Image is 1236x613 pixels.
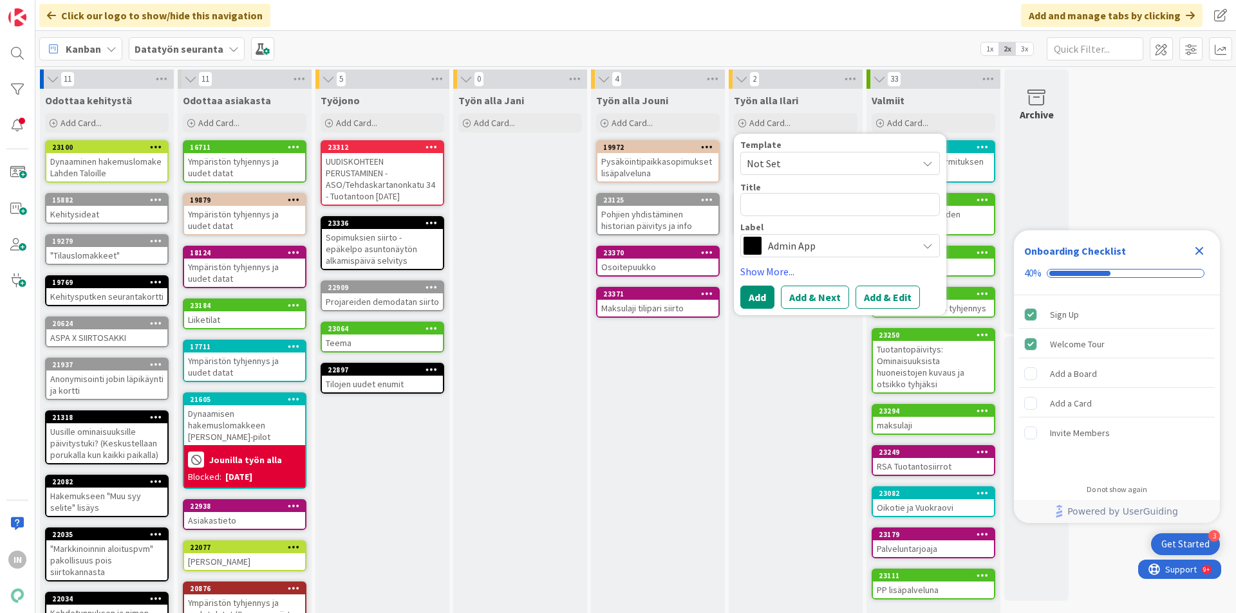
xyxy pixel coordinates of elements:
div: 22897 [328,365,443,374]
div: 23336Sopimuksien siirto - epäkelpo asuntonäytön alkamispäivä selvitys [322,217,443,269]
div: Liiketilat [184,311,305,328]
div: 23312 [328,143,443,152]
div: 23312UUDISKOHTEEN PERUSTAMINEN - ASO/Tehdaskartanonkatu 34 - Tuotantoon [DATE] [322,142,443,205]
div: Ympäristön tyhjennys ja uudet datat [184,206,305,234]
div: 22897Tilojen uudet enumit [322,364,443,392]
div: 40% [1024,268,1042,279]
div: 23179 [879,530,994,539]
a: Show More... [740,264,940,279]
div: Welcome Tour is complete. [1019,330,1215,358]
span: 4 [612,71,622,87]
span: 0 [474,71,484,87]
div: Add a Card [1050,396,1092,411]
div: 19879Ympäristön tyhjennys ja uudet datat [184,194,305,234]
div: 23082Oikotie ja Vuokraovi [873,488,994,516]
div: 18124 [190,248,305,257]
a: 23250Tuotantopäivitys: Ominaisuuksista huoneistojen kuvaus ja otsikko tyhjäksi [872,328,995,394]
div: 19972 [603,143,718,152]
span: Odottaa asiakasta [183,94,271,107]
span: 2 [749,71,760,87]
span: Odottaa kehitystä [45,94,132,107]
div: Uusille ominaisuuksille päivitystuki? (Keskustellaan porukalla kun kaikki paikalla) [46,423,167,463]
span: Powered by UserGuiding [1067,504,1178,519]
div: 22909 [322,282,443,293]
div: 23125Pohjien yhdistäminen historian päivitys ja info [597,194,718,234]
div: 17711 [190,342,305,351]
div: 23249RSA Tuotantosiirrot [873,446,994,475]
div: Asiakastieto [184,512,305,529]
a: 22897Tilojen uudet enumit [321,363,444,394]
div: 22077 [190,543,305,552]
div: 20624ASPA X SIIRTOSAKKI [46,318,167,346]
div: Tilojen uudet enumit [322,376,443,392]
div: Ympäristön tyhjennys ja uudet datat [184,259,305,287]
div: 23064Teema [322,323,443,351]
div: Sopimuksien siirto - epäkelpo asuntonäytön alkamispäivä selvitys [322,229,443,269]
div: Add a Card is incomplete. [1019,389,1215,417]
div: 23336 [322,217,443,229]
div: Do not show again [1087,484,1147,495]
div: 23064 [322,323,443,334]
span: Työn alla Ilari [734,94,798,107]
div: 23100 [46,142,167,153]
div: Projareiden demodatan siirto [322,293,443,310]
div: 23249 [879,448,994,457]
div: Invite Members [1050,425,1110,441]
div: Close Checklist [1189,241,1210,261]
div: 21318 [46,412,167,423]
div: Checklist Container [1014,230,1220,523]
div: 23100 [52,143,167,152]
div: 21937 [46,359,167,371]
div: Kehitysputken seurantakortti [46,288,167,305]
div: 20624 [46,318,167,329]
div: 23111 [879,571,994,580]
div: 22077[PERSON_NAME] [184,542,305,570]
div: UUDISKOHTEEN PERUSTAMINEN - ASO/Tehdaskartanonkatu 34 - Tuotantoon [DATE] [322,153,443,205]
a: 17711Ympäristön tyhjennys ja uudet datat [183,340,306,382]
div: 23184Liiketilat [184,300,305,328]
a: 23336Sopimuksien siirto - epäkelpo asuntonäytön alkamispäivä selvitys [321,216,444,270]
span: 11 [198,71,212,87]
a: 22082Hakemukseen "Muu syy selite" lisäys [45,475,169,517]
div: 22082 [52,477,167,486]
a: 22938Asiakastieto [183,499,306,530]
div: Osoitepuukko [597,259,718,275]
span: Työjono [321,94,360,107]
a: 23082Oikotie ja Vuokraovi [872,486,995,517]
span: Add Card... [612,117,653,129]
div: 23111 [873,570,994,581]
div: 22938 [190,502,305,511]
div: Hakemukseen "Muu syy selite" lisäys [46,488,167,516]
div: 23336 [328,219,443,228]
div: 23179Palveluntarjoaja [873,529,994,557]
a: 23370Osoitepuukko [596,246,720,277]
div: "Markkinoinnin aloituspvm" pakollisuus pois siirtokannasta [46,540,167,580]
div: 23371 [597,288,718,300]
div: 19972 [597,142,718,153]
b: Datatyön seuranta [135,42,223,55]
a: 23312UUDISKOHTEEN PERUSTAMINEN - ASO/Tehdaskartanonkatu 34 - Tuotantoon [DATE] [321,140,444,206]
div: 20876 [184,583,305,594]
div: 22909Projareiden demodatan siirto [322,282,443,310]
div: 23184 [190,301,305,310]
div: Tuotantopäivitys: Ominaisuuksista huoneistojen kuvaus ja otsikko tyhjäksi [873,341,994,392]
div: 19769Kehitysputken seurantakortti [46,277,167,305]
a: 18124Ympäristön tyhjennys ja uudet datat [183,246,306,288]
a: 23294maksulaji [872,404,995,435]
span: Add Card... [198,117,239,129]
a: 19279"Tilauslomakkeet" [45,234,169,265]
div: 23064 [328,324,443,333]
button: Add [740,286,774,309]
a: 23179Palveluntarjoaja [872,527,995,558]
div: 23294 [879,407,994,416]
div: Pysäköintipaikkasopimukset lisäpalveluna [597,153,718,181]
a: 22077[PERSON_NAME] [183,540,306,571]
span: 5 [336,71,346,87]
div: 9+ [65,5,71,15]
div: 19279 [46,235,167,247]
a: 19769Kehitysputken seurantakortti [45,275,169,306]
div: Pohjien yhdistäminen historian päivitys ja info [597,206,718,234]
div: Ympäristön tyhjennys ja uudet datat [184,352,305,381]
div: Dynaamisen hakemuslomakkeen [PERSON_NAME]-pilot [184,405,305,445]
a: 21318Uusille ominaisuuksille päivitystuki? (Keskustellaan porukalla kun kaikki paikalla) [45,410,169,464]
